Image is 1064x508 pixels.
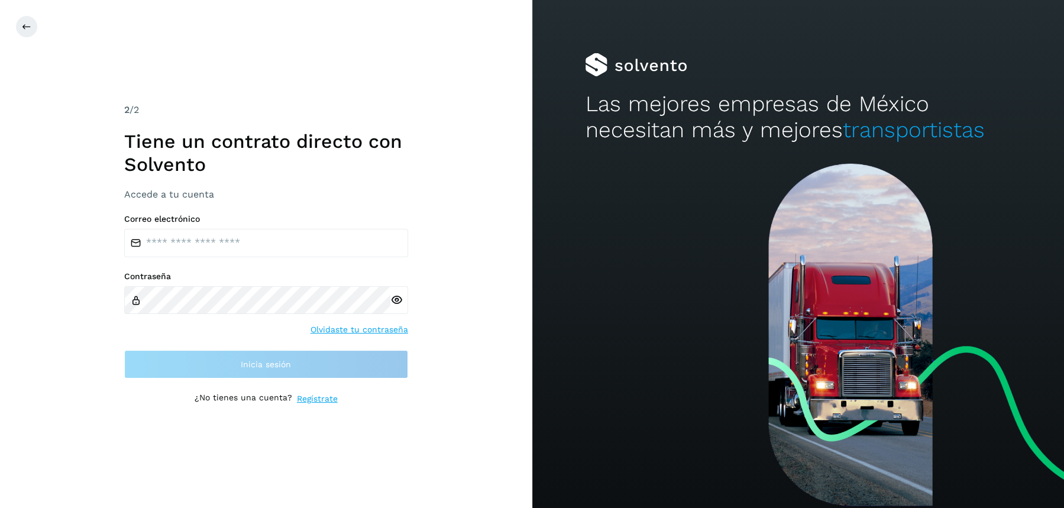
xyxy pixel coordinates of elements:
button: Inicia sesión [124,350,408,378]
a: Regístrate [297,393,338,405]
span: transportistas [842,117,984,143]
span: Inicia sesión [241,360,291,368]
label: Contraseña [124,271,408,281]
div: /2 [124,103,408,117]
p: ¿No tienes una cuenta? [195,393,292,405]
span: 2 [124,104,130,115]
h3: Accede a tu cuenta [124,189,408,200]
h2: Las mejores empresas de México necesitan más y mejores [585,91,1011,144]
a: Olvidaste tu contraseña [311,323,408,336]
label: Correo electrónico [124,214,408,224]
h1: Tiene un contrato directo con Solvento [124,130,408,176]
